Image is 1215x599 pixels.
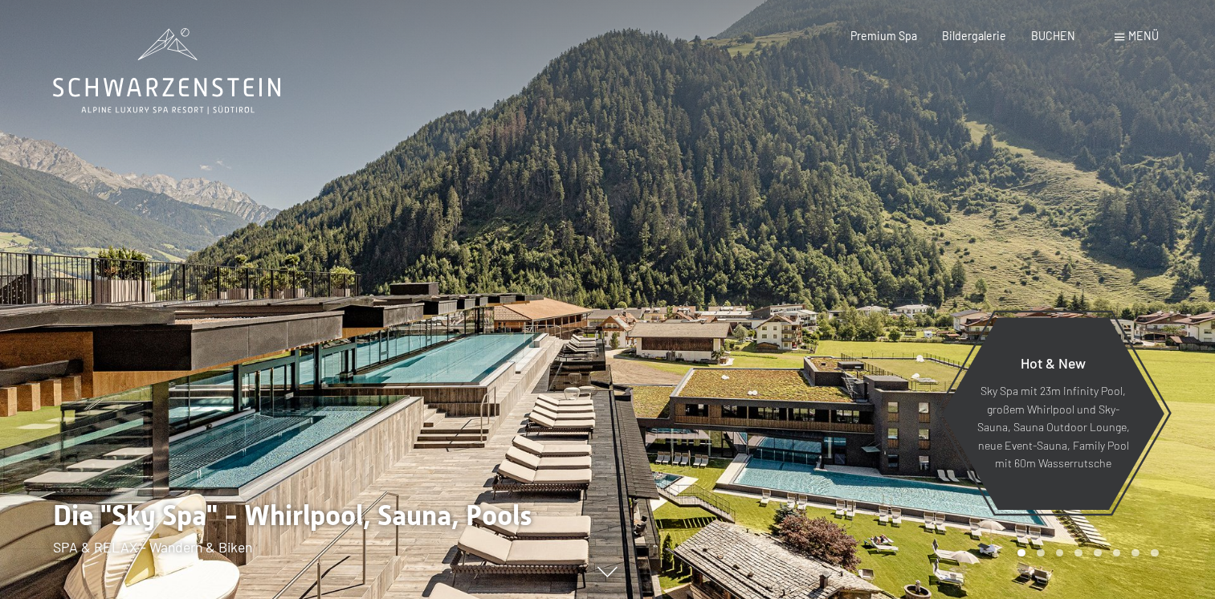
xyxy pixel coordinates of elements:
div: Carousel Page 6 [1113,549,1121,557]
span: Hot & New [1021,354,1086,372]
div: Carousel Page 7 [1131,549,1140,557]
div: Carousel Page 8 [1151,549,1159,557]
a: Hot & New Sky Spa mit 23m Infinity Pool, großem Whirlpool und Sky-Sauna, Sauna Outdoor Lounge, ne... [941,316,1165,511]
div: Carousel Page 1 (Current Slide) [1017,549,1025,557]
div: Carousel Page 3 [1056,549,1064,557]
p: Sky Spa mit 23m Infinity Pool, großem Whirlpool und Sky-Sauna, Sauna Outdoor Lounge, neue Event-S... [976,382,1130,473]
span: Einwilligung Marketing* [452,337,585,353]
a: Premium Spa [850,29,917,43]
span: Menü [1128,29,1159,43]
div: Carousel Page 2 [1037,549,1045,557]
div: Carousel Pagination [1012,549,1158,557]
div: Carousel Page 5 [1094,549,1102,557]
a: Bildergalerie [942,29,1006,43]
a: BUCHEN [1031,29,1075,43]
div: Carousel Page 4 [1074,549,1082,557]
